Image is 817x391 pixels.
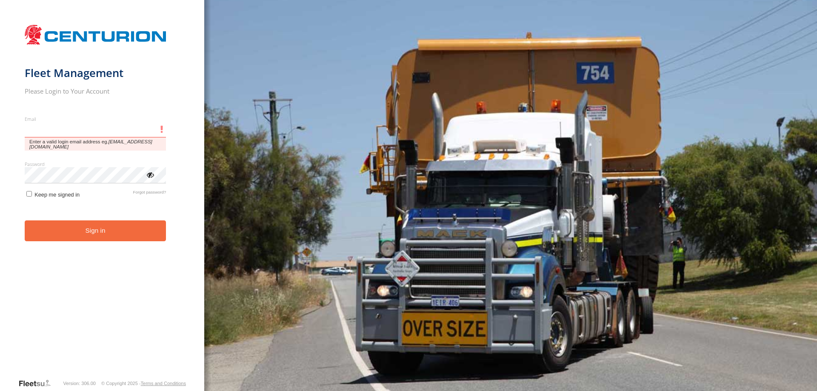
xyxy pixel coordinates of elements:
[25,116,166,122] label: Email
[25,137,166,151] span: Enter a valid login email address eg.
[25,220,166,241] button: Sign in
[133,190,166,198] a: Forgot password?
[141,381,186,386] a: Terms and Conditions
[34,191,80,198] span: Keep me signed in
[26,191,32,197] input: Keep me signed in
[25,24,166,46] img: Centurion Transport
[25,87,166,95] h2: Please Login to Your Account
[25,20,180,378] form: main
[63,381,96,386] div: Version: 306.00
[18,379,57,388] a: Visit our Website
[25,66,166,80] h1: Fleet Management
[101,381,186,386] div: © Copyright 2025 -
[25,161,166,167] label: Password
[146,170,154,179] div: ViewPassword
[29,139,152,149] em: [EMAIL_ADDRESS][DOMAIN_NAME]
